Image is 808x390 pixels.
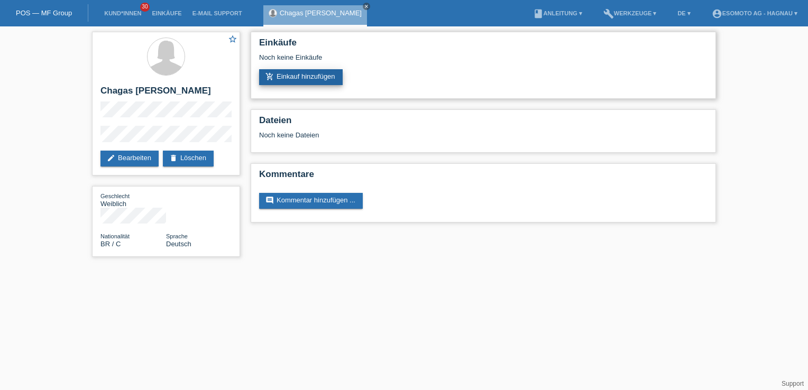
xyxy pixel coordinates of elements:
i: build [603,8,614,19]
div: Noch keine Einkäufe [259,53,708,69]
i: book [533,8,544,19]
span: Geschlecht [100,193,130,199]
a: E-Mail Support [187,10,247,16]
i: add_shopping_cart [265,72,274,81]
a: Kund*innen [99,10,146,16]
span: Nationalität [100,233,130,239]
h2: Einkäufe [259,38,708,53]
i: account_circle [712,8,722,19]
a: deleteLöschen [163,151,214,166]
a: add_shopping_cartEinkauf hinzufügen [259,69,343,85]
i: comment [265,196,274,205]
a: commentKommentar hinzufügen ... [259,193,363,209]
i: edit [107,154,115,162]
span: Brasilien / C / 27.04.2007 [100,240,121,248]
a: buildWerkzeuge ▾ [598,10,662,16]
a: DE ▾ [672,10,695,16]
h2: Chagas [PERSON_NAME] [100,86,232,101]
div: Noch keine Dateien [259,131,582,139]
span: Sprache [166,233,188,239]
span: Deutsch [166,240,191,248]
a: bookAnleitung ▾ [528,10,587,16]
i: close [364,4,369,9]
a: Einkäufe [146,10,187,16]
div: Weiblich [100,192,166,208]
i: star_border [228,34,237,44]
h2: Dateien [259,115,708,131]
a: POS — MF Group [16,9,72,17]
a: account_circleEsomoto AG - Hagnau ▾ [706,10,803,16]
i: delete [169,154,178,162]
span: 30 [140,3,150,12]
a: editBearbeiten [100,151,159,166]
h2: Kommentare [259,169,708,185]
a: Support [782,380,804,387]
a: Chagas [PERSON_NAME] [280,9,362,17]
a: star_border [228,34,237,45]
a: close [363,3,370,10]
